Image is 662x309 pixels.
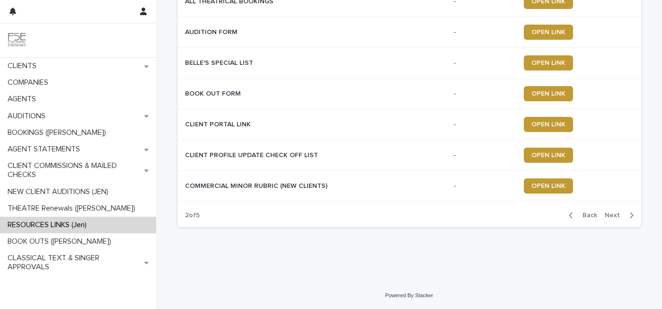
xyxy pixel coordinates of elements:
a: OPEN LINK [524,117,573,132]
p: AUDITIONS [4,112,53,121]
span: Next [605,212,626,219]
p: - [454,121,516,129]
img: 9JgRvJ3ETPGCJDhvPVA5 [8,31,26,50]
p: - [454,151,516,159]
tr: CLIENT PROFILE UPDATE CHECK OFF LISTCLIENT PROFILE UPDATE CHECK OFF LIST -OPEN LINK [177,140,641,171]
span: OPEN LINK [531,90,565,97]
p: NEW CLIENT AUDITIONS (JEN) [4,187,116,196]
a: Powered By Stacker [385,292,433,298]
button: Next [601,211,641,220]
tr: AUDITION FORMAUDITION FORM -OPEN LINK [177,17,641,48]
p: COMPANIES [4,78,56,87]
p: BELLE'S SPECIAL LIST [185,57,255,67]
a: OPEN LINK [524,86,573,101]
p: RESOURCES LINKS (Jen) [4,221,94,230]
p: BOOK OUT FORM [185,88,243,98]
p: CLIENT COMMISSIONS & MAILED CHECKS [4,161,144,179]
p: - [454,182,516,190]
p: AGENTS [4,95,44,104]
tr: COMMERCIAL MINOR RUBRIC (NEW CLIENTS)COMMERCIAL MINOR RUBRIC (NEW CLIENTS) -OPEN LINK [177,171,641,202]
p: CLASSICAL TEXT & SINGER APPROVALS [4,254,144,272]
span: OPEN LINK [531,29,565,35]
p: THEATRE Renewals ([PERSON_NAME]) [4,204,143,213]
a: OPEN LINK [524,148,573,163]
button: Back [561,211,601,220]
span: Back [577,212,597,219]
tr: CLIENT PORTAL LINKCLIENT PORTAL LINK -OPEN LINK [177,109,641,140]
tr: BOOK OUT FORMBOOK OUT FORM -OPEN LINK [177,79,641,109]
p: - [454,90,516,98]
span: OPEN LINK [531,183,565,189]
p: CLIENT PROFILE UPDATE CHECK OFF LIST [185,150,320,159]
p: AUDITION FORM [185,26,239,36]
a: OPEN LINK [524,25,573,40]
p: - [454,28,516,36]
a: OPEN LINK [524,178,573,194]
a: OPEN LINK [524,55,573,71]
span: OPEN LINK [531,152,565,159]
tr: BELLE'S SPECIAL LISTBELLE'S SPECIAL LIST -OPEN LINK [177,48,641,79]
p: CLIENTS [4,62,44,71]
span: OPEN LINK [531,121,565,128]
p: AGENT STATEMENTS [4,145,88,154]
span: OPEN LINK [531,60,565,66]
p: CLIENT PORTAL LINK [185,119,253,129]
p: 2 of 5 [177,204,207,227]
p: - [454,59,516,67]
p: BOOKINGS ([PERSON_NAME]) [4,128,114,137]
p: COMMERCIAL MINOR RUBRIC (NEW CLIENTS) [185,180,329,190]
p: BOOK OUTS ([PERSON_NAME]) [4,237,119,246]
